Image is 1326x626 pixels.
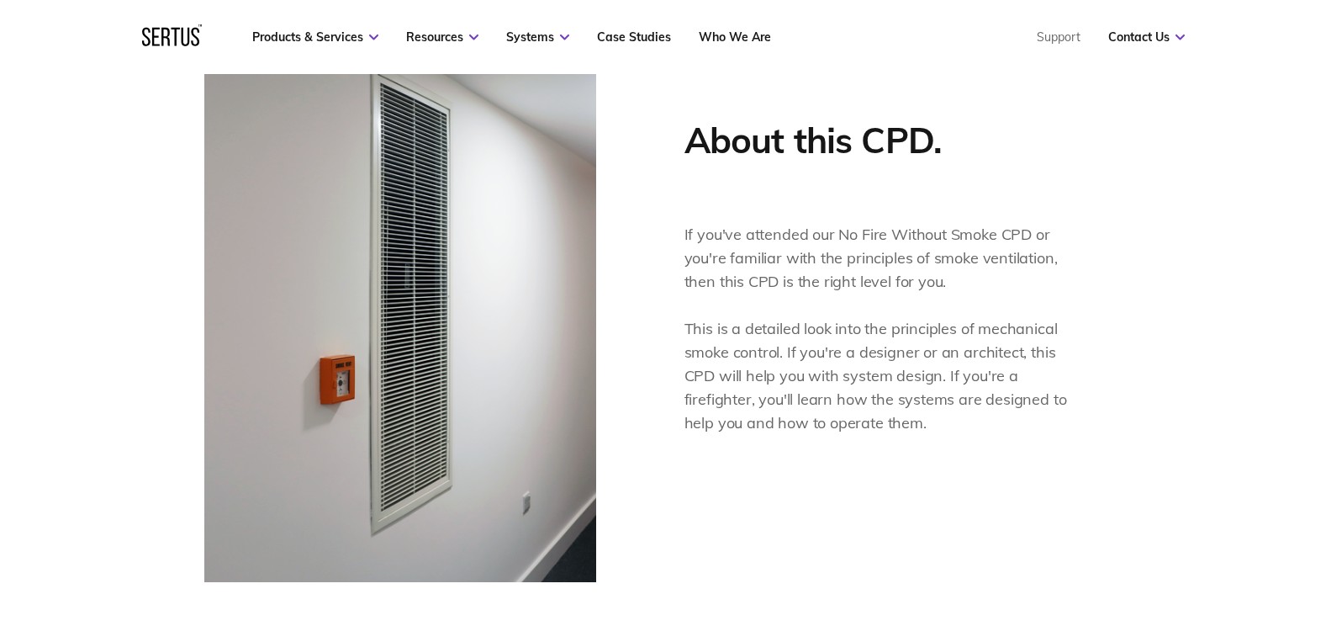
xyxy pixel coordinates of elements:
p: If you've attended our No Fire Without Smoke CPD or you're familiar with the principles of smoke ... [684,223,1086,294]
a: Systems [506,29,569,45]
a: Who We Are [699,29,771,45]
a: Resources [406,29,478,45]
p: This is a detailed look into the principles of mechanical smoke control. If you're a designer or ... [684,317,1086,435]
a: Products & Services [252,29,378,45]
h2: About this CPD. [684,119,942,163]
img: Floating Image [204,23,596,581]
a: Case Studies [597,29,671,45]
iframe: Chat Widget [949,27,1326,626]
